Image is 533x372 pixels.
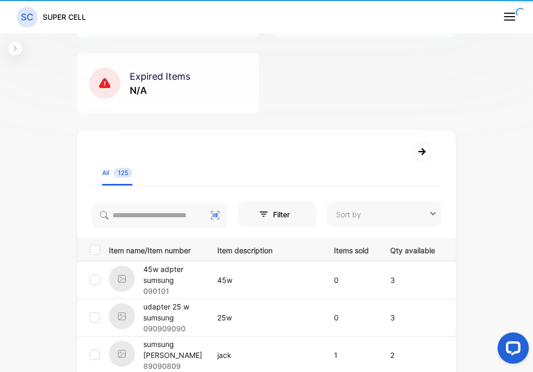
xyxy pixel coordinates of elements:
p: udapter 25 w sumsung [143,301,204,323]
p: N/A [130,83,190,97]
img: item [109,266,135,292]
p: 090909090 [143,323,204,334]
p: Item name/Item number [109,243,204,256]
p: Items sold [334,243,369,256]
p: sumsung [PERSON_NAME] [143,339,204,361]
p: 3 [390,275,435,286]
p: 25w [217,312,313,323]
p: 2 [390,350,435,361]
p: 45w [217,275,313,286]
p: jack [217,350,313,361]
p: Sort by [336,209,361,220]
img: item [109,303,135,329]
button: Sort by [327,202,441,227]
p: 0 [334,312,369,323]
img: item [109,341,135,367]
p: Item description [217,243,313,256]
div: All [102,168,132,178]
iframe: LiveChat chat widget [489,328,533,372]
p: SUPER CELL [43,11,86,22]
p: 3 [390,312,435,323]
p: 45w adpter sumsung [143,264,204,286]
p: 0 [334,275,369,286]
p: 89090809 [143,361,204,371]
p: Qty available [390,243,435,256]
span: Expired Items [130,71,190,82]
p: 1 [334,350,369,361]
p: SC [21,10,33,24]
span: 125 [114,168,132,178]
p: 090101 [143,286,204,296]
